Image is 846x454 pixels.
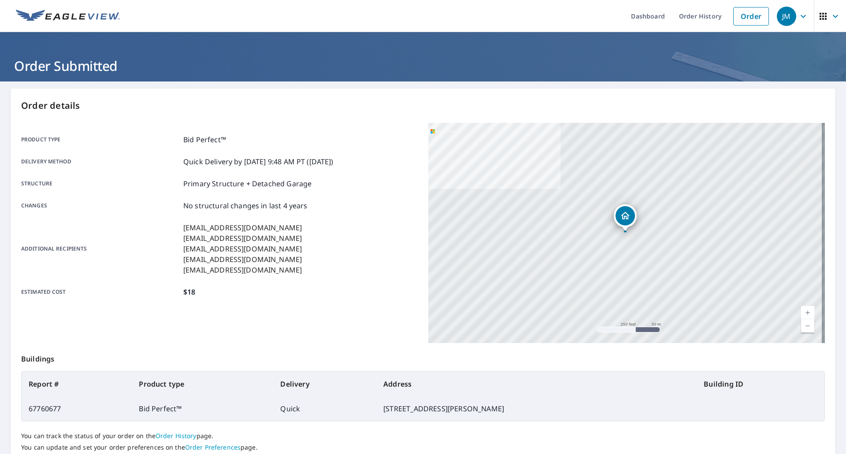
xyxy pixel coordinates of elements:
[22,372,132,396] th: Report #
[21,343,825,371] p: Buildings
[22,396,132,421] td: 67760677
[183,254,302,265] p: [EMAIL_ADDRESS][DOMAIN_NAME]
[801,306,814,319] a: Current Level 17, Zoom In
[183,265,302,275] p: [EMAIL_ADDRESS][DOMAIN_NAME]
[16,10,120,23] img: EV Logo
[21,178,180,189] p: Structure
[183,200,308,211] p: No structural changes in last 4 years
[132,372,273,396] th: Product type
[777,7,796,26] div: JM
[183,178,312,189] p: Primary Structure + Detached Garage
[156,432,197,440] a: Order History
[183,287,195,297] p: $18
[21,443,825,451] p: You can update and set your order preferences on the page.
[21,432,825,440] p: You can track the status of your order on the page.
[183,222,302,233] p: [EMAIL_ADDRESS][DOMAIN_NAME]
[273,372,376,396] th: Delivery
[21,222,180,275] p: Additional recipients
[21,200,180,211] p: Changes
[183,244,302,254] p: [EMAIL_ADDRESS][DOMAIN_NAME]
[733,7,769,26] a: Order
[21,134,180,145] p: Product type
[183,156,334,167] p: Quick Delivery by [DATE] 9:48 AM PT ([DATE])
[183,134,226,145] p: Bid Perfect™
[183,233,302,244] p: [EMAIL_ADDRESS][DOMAIN_NAME]
[376,372,697,396] th: Address
[273,396,376,421] td: Quick
[697,372,824,396] th: Building ID
[11,57,835,75] h1: Order Submitted
[376,396,697,421] td: [STREET_ADDRESS][PERSON_NAME]
[801,319,814,332] a: Current Level 17, Zoom Out
[185,443,241,451] a: Order Preferences
[21,99,825,112] p: Order details
[21,156,180,167] p: Delivery method
[21,287,180,297] p: Estimated cost
[132,396,273,421] td: Bid Perfect™
[614,204,637,232] div: Dropped pin, building 1, Residential property, 3899 Silsby Rd Cleveland, OH 44111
